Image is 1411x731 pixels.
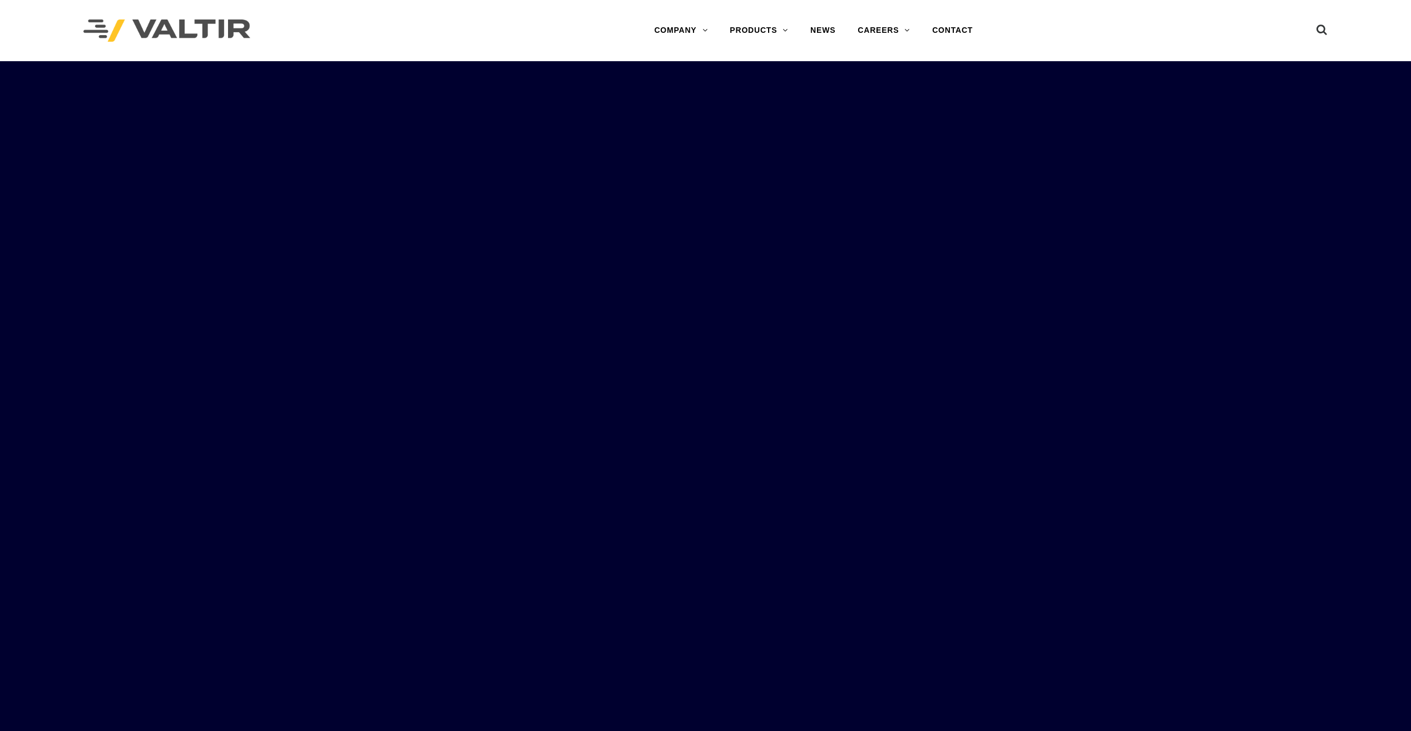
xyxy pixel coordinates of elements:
a: PRODUCTS [719,19,799,42]
img: Valtir [83,19,250,42]
a: NEWS [799,19,846,42]
a: COMPANY [643,19,719,42]
a: CAREERS [846,19,921,42]
a: CONTACT [921,19,984,42]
